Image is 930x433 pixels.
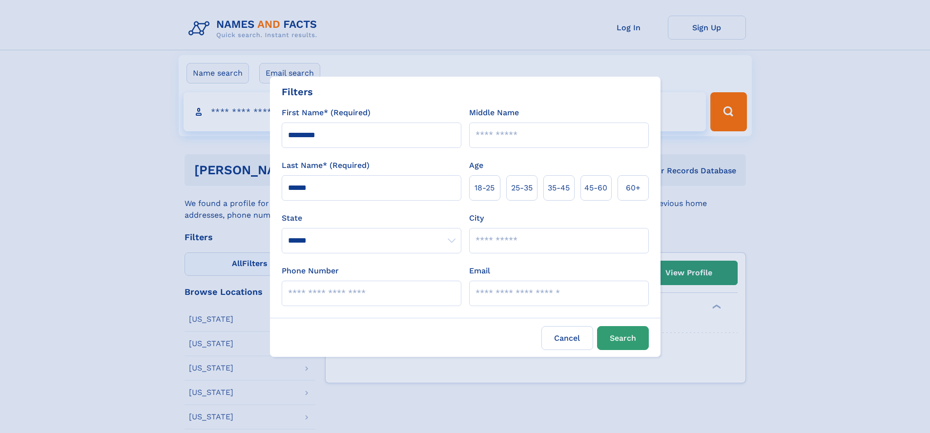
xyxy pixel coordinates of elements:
[282,84,313,99] div: Filters
[541,326,593,350] label: Cancel
[282,107,371,119] label: First Name* (Required)
[548,182,570,194] span: 35‑45
[469,107,519,119] label: Middle Name
[469,160,483,171] label: Age
[597,326,649,350] button: Search
[469,265,490,277] label: Email
[475,182,495,194] span: 18‑25
[282,212,461,224] label: State
[626,182,641,194] span: 60+
[511,182,533,194] span: 25‑35
[469,212,484,224] label: City
[282,265,339,277] label: Phone Number
[584,182,607,194] span: 45‑60
[282,160,370,171] label: Last Name* (Required)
